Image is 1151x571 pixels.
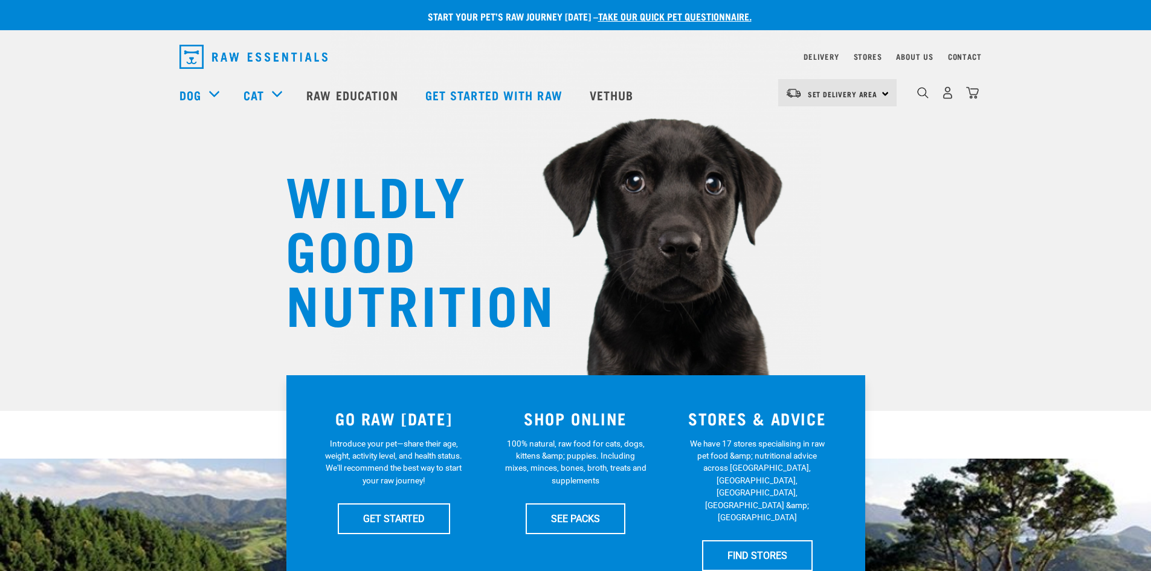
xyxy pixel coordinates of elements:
[785,88,802,98] img: van-moving.png
[505,437,646,487] p: 100% natural, raw food for cats, dogs, kittens &amp; puppies. Including mixes, minces, bones, bro...
[526,503,625,534] a: SEE PACKS
[966,86,979,99] img: home-icon@2x.png
[170,40,982,74] nav: dropdown navigation
[492,409,659,428] h3: SHOP ONLINE
[917,87,929,98] img: home-icon-1@2x.png
[413,71,578,119] a: Get started with Raw
[896,54,933,59] a: About Us
[323,437,465,487] p: Introduce your pet—share their age, weight, activity level, and health status. We'll recommend th...
[948,54,982,59] a: Contact
[311,409,478,428] h3: GO RAW [DATE]
[686,437,828,524] p: We have 17 stores specialising in raw pet food &amp; nutritional advice across [GEOGRAPHIC_DATA],...
[294,71,413,119] a: Raw Education
[338,503,450,534] a: GET STARTED
[286,166,527,329] h1: WILDLY GOOD NUTRITION
[804,54,839,59] a: Delivery
[702,540,813,570] a: FIND STORES
[243,86,264,104] a: Cat
[941,86,954,99] img: user.png
[854,54,882,59] a: Stores
[674,409,841,428] h3: STORES & ADVICE
[578,71,649,119] a: Vethub
[179,45,327,69] img: Raw Essentials Logo
[179,86,201,104] a: Dog
[598,13,752,19] a: take our quick pet questionnaire.
[808,92,878,96] span: Set Delivery Area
